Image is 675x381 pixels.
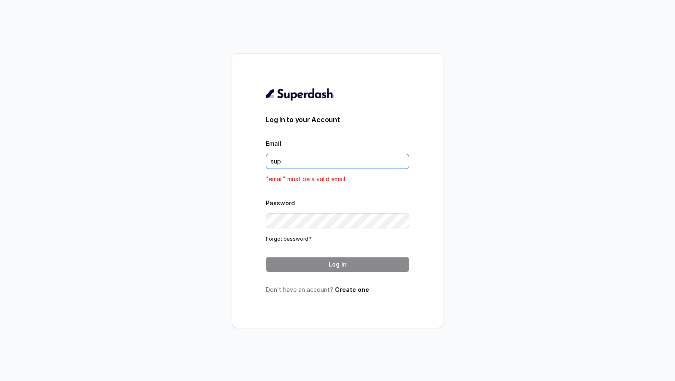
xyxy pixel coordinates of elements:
label: Email [266,140,281,147]
p: Don’t have an account? [266,286,409,294]
button: Log In [266,257,409,272]
input: youremail@example.com [266,154,409,169]
label: Password [266,199,295,207]
h3: Log In to your Account [266,114,409,125]
a: Create one [335,286,369,293]
p: "email" must be a valid email [266,174,409,184]
img: light.svg [266,87,334,101]
a: Forgot password? [266,236,311,242]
